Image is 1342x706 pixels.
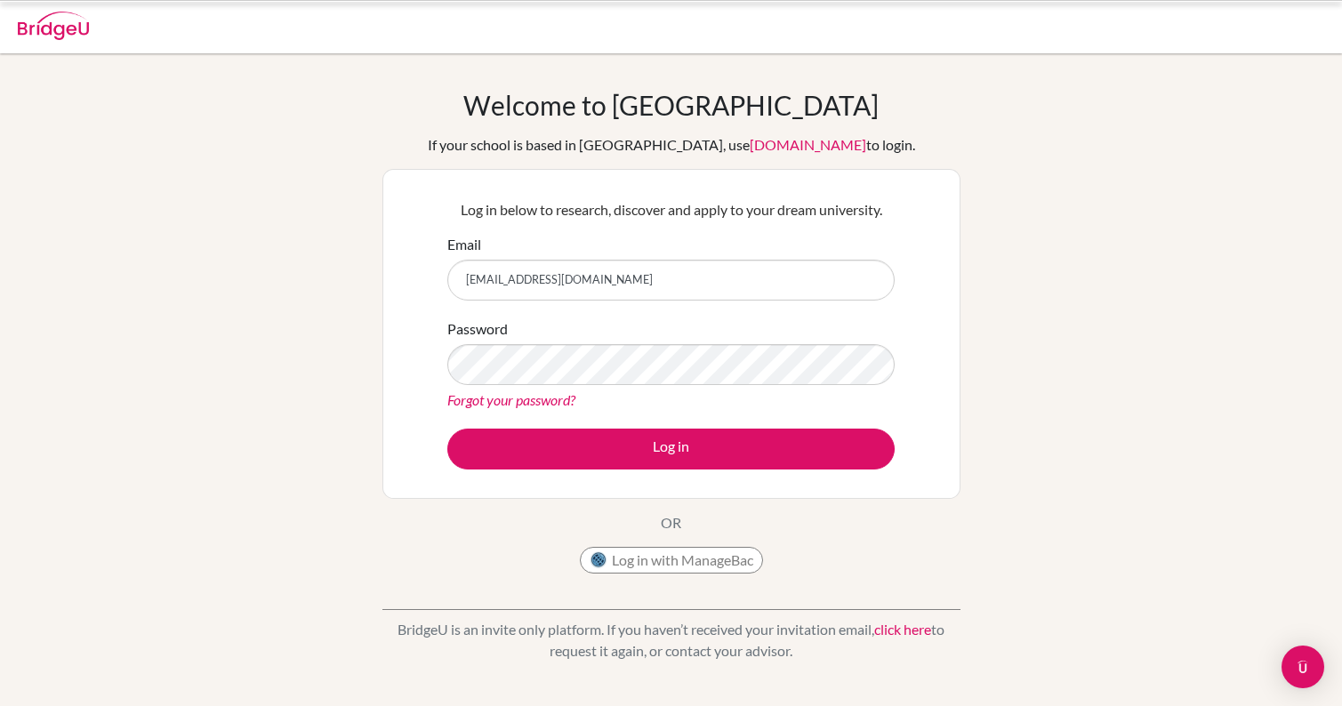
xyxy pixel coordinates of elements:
[1282,646,1324,688] div: Open Intercom Messenger
[463,89,879,121] h1: Welcome to [GEOGRAPHIC_DATA]
[874,621,931,638] a: click here
[18,12,89,40] img: Bridge-U
[447,318,508,340] label: Password
[447,391,575,408] a: Forgot your password?
[750,136,866,153] a: [DOMAIN_NAME]
[382,619,960,662] p: BridgeU is an invite only platform. If you haven’t received your invitation email, to request it ...
[661,512,681,534] p: OR
[428,134,915,156] div: If your school is based in [GEOGRAPHIC_DATA], use to login.
[447,234,481,255] label: Email
[447,429,895,469] button: Log in
[447,199,895,221] p: Log in below to research, discover and apply to your dream university.
[580,547,763,574] button: Log in with ManageBac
